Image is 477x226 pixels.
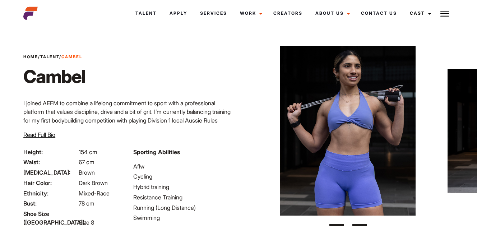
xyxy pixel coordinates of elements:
li: Hybrid training [133,183,234,191]
a: Talent [129,4,163,23]
span: Dark Brown [79,179,108,186]
a: Contact Us [355,4,403,23]
img: Burger icon [440,9,449,18]
a: Work [233,4,267,23]
span: Hair Color: [23,179,77,187]
a: Cast [403,4,436,23]
span: [MEDICAL_DATA]: [23,168,77,177]
span: 154 cm [79,148,97,156]
li: Running (Long Distance) [133,203,234,212]
img: cropped-aefm-brand-fav-22-square.png [23,6,38,20]
span: Ethnicity: [23,189,77,198]
span: 67 cm [79,158,94,166]
span: Mixed-Race [79,190,110,197]
a: Creators [267,4,309,23]
li: Swimming [133,213,234,222]
span: Bust: [23,199,77,208]
li: Cycling [133,172,234,181]
a: Services [194,4,233,23]
a: Apply [163,4,194,23]
a: Talent [40,54,59,59]
h1: Cambel [23,66,85,87]
span: Size 8 [79,219,94,226]
li: Aflw [133,162,234,171]
a: About Us [309,4,355,23]
span: Waist: [23,158,77,166]
span: Read Full Bio [23,131,55,138]
li: Resistance Training [133,193,234,202]
button: Read Full Bio [23,130,55,139]
span: 78 cm [79,200,94,207]
strong: Cambel [61,54,82,59]
span: Height: [23,148,77,156]
a: Home [23,54,38,59]
span: Brown [79,169,95,176]
strong: Sporting Abilities [133,148,180,156]
p: I joined AEFM to combine a lifelong commitment to sport with a professional platform that values ... [23,99,234,159]
span: / / [23,54,82,60]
